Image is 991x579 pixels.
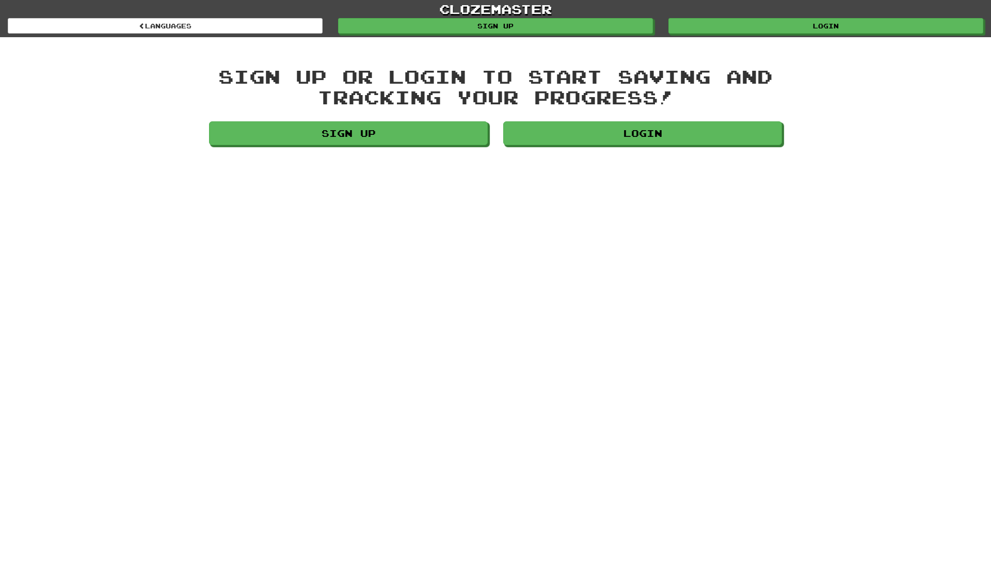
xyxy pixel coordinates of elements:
[503,121,782,145] a: Login
[209,121,488,145] a: Sign up
[209,66,782,107] div: Sign up or login to start saving and tracking your progress!
[8,18,323,34] a: Languages
[668,18,983,34] a: Login
[338,18,653,34] a: Sign up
